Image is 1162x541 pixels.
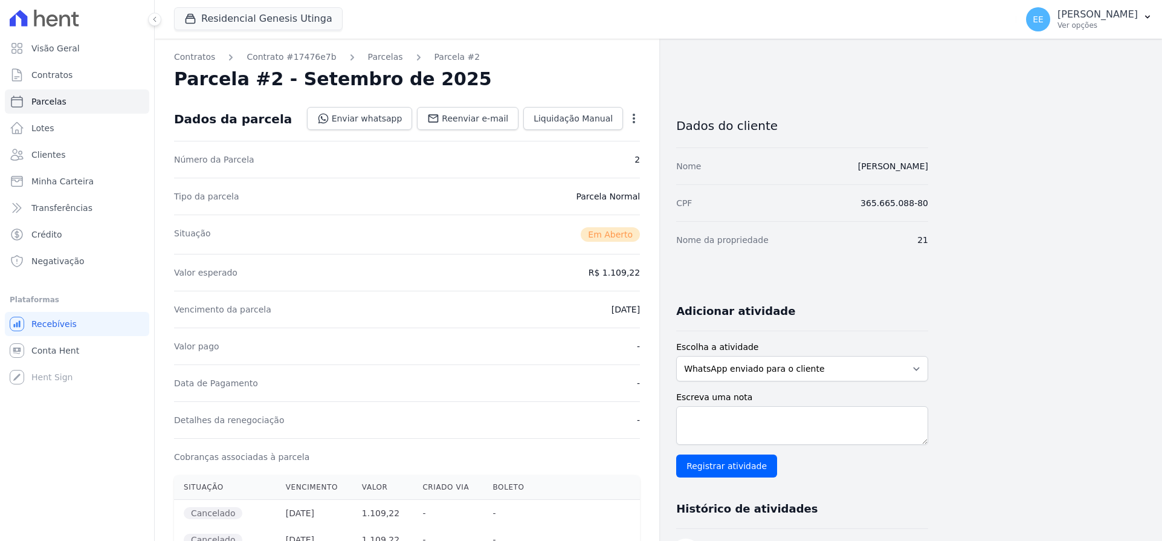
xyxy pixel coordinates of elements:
[276,475,352,500] th: Vencimento
[368,51,403,63] a: Parcelas
[174,414,285,426] dt: Detalhes da renegociação
[276,500,352,527] th: [DATE]
[247,51,336,63] a: Contrato #17476e7b
[442,112,508,125] span: Reenviar e-mail
[31,345,79,357] span: Conta Hent
[1033,15,1044,24] span: EE
[10,293,144,307] div: Plataformas
[5,312,149,336] a: Recebíveis
[174,7,343,30] button: Residencial Genesis Utinga
[634,154,640,166] dd: 2
[676,502,818,516] h3: Histórico de atividades
[31,175,94,187] span: Minha Carteira
[307,107,413,130] a: Enviar whatsapp
[174,377,258,389] dt: Data de Pagamento
[1057,21,1138,30] p: Ver opções
[5,63,149,87] a: Contratos
[676,341,928,354] label: Escolha a atividade
[174,267,237,279] dt: Valor esperado
[174,340,219,352] dt: Valor pago
[31,122,54,134] span: Lotes
[1016,2,1162,36] button: EE [PERSON_NAME] Ver opções
[417,107,518,130] a: Reenviar e-mail
[174,475,276,500] th: Situação
[534,112,613,125] span: Liquidação Manual
[676,160,701,172] dt: Nome
[12,500,41,529] iframe: Intercom live chat
[483,500,549,527] th: -
[174,190,239,202] dt: Tipo da parcela
[576,190,640,202] dd: Parcela Normal
[676,304,795,319] h3: Adicionar atividade
[174,154,254,166] dt: Número da Parcela
[31,149,65,161] span: Clientes
[589,267,640,279] dd: R$ 1.109,22
[676,118,928,133] h3: Dados do cliente
[352,500,413,527] th: 1.109,22
[174,451,309,463] dt: Cobranças associadas à parcela
[413,500,483,527] th: -
[5,196,149,220] a: Transferências
[174,51,640,63] nav: Breadcrumb
[31,318,77,330] span: Recebíveis
[5,116,149,140] a: Lotes
[676,455,777,478] input: Registrar atividade
[31,69,73,81] span: Contratos
[858,161,928,171] a: [PERSON_NAME]
[31,202,92,214] span: Transferências
[174,303,271,316] dt: Vencimento da parcela
[5,249,149,273] a: Negativação
[676,234,769,246] dt: Nome da propriedade
[637,340,640,352] dd: -
[676,391,928,404] label: Escreva uma nota
[523,107,623,130] a: Liquidação Manual
[1057,8,1138,21] p: [PERSON_NAME]
[612,303,640,316] dd: [DATE]
[5,89,149,114] a: Parcelas
[352,475,413,500] th: Valor
[637,377,640,389] dd: -
[581,227,640,242] span: Em Aberto
[174,227,211,242] dt: Situação
[860,197,928,209] dd: 365.665.088-80
[483,475,549,500] th: Boleto
[5,339,149,363] a: Conta Hent
[5,143,149,167] a: Clientes
[174,51,215,63] a: Contratos
[676,197,692,209] dt: CPF
[5,222,149,247] a: Crédito
[637,414,640,426] dd: -
[5,36,149,60] a: Visão Geral
[5,169,149,193] a: Minha Carteira
[31,96,66,108] span: Parcelas
[917,234,928,246] dd: 21
[184,507,242,519] span: Cancelado
[434,51,480,63] a: Parcela #2
[413,475,483,500] th: Criado via
[174,112,292,126] div: Dados da parcela
[174,68,492,90] h2: Parcela #2 - Setembro de 2025
[31,255,85,267] span: Negativação
[31,228,62,241] span: Crédito
[31,42,80,54] span: Visão Geral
